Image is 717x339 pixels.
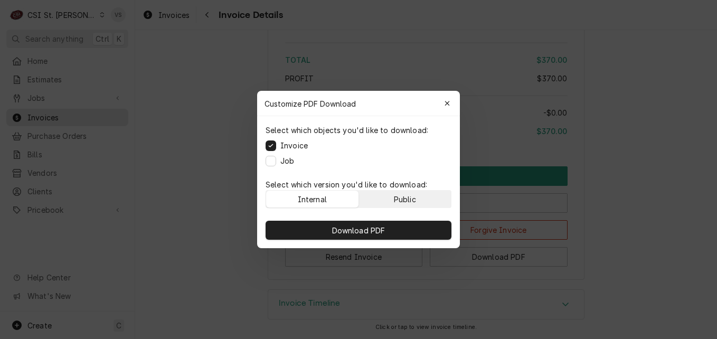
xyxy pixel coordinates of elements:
label: Job [280,155,294,166]
span: Download PDF [330,225,388,236]
button: Download PDF [266,221,451,240]
p: Select which objects you'd like to download: [266,125,428,136]
div: Internal [298,194,327,205]
p: Select which version you'd like to download: [266,179,451,190]
div: Public [394,194,416,205]
div: Customize PDF Download [257,91,460,116]
label: Invoice [280,140,308,151]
